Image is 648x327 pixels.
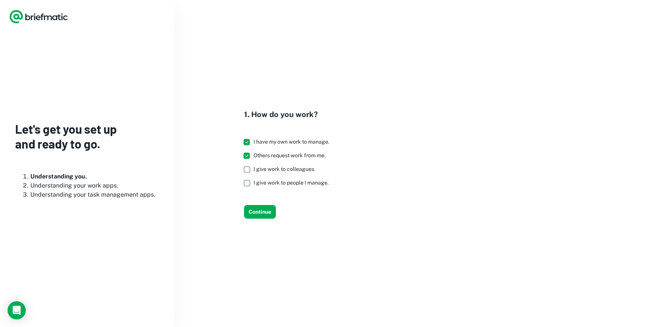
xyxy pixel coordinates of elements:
li: Understanding your work apps. [30,181,159,190]
b: Understanding you. [30,173,87,180]
h3: Let's get you set up and ready to go. [15,122,159,151]
span: I give work to colleagues. [254,166,315,172]
h4: 1. How do you work? [244,109,335,120]
a: Logo [9,9,68,24]
span: I give work to people I manage. [254,180,329,186]
span: Others request work from me. [254,152,326,158]
button: Continue [244,205,276,219]
div: Load Chat [8,301,26,319]
li: Understanding your task management apps. [30,190,159,199]
span: I have my own work to manage. [254,139,329,145]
